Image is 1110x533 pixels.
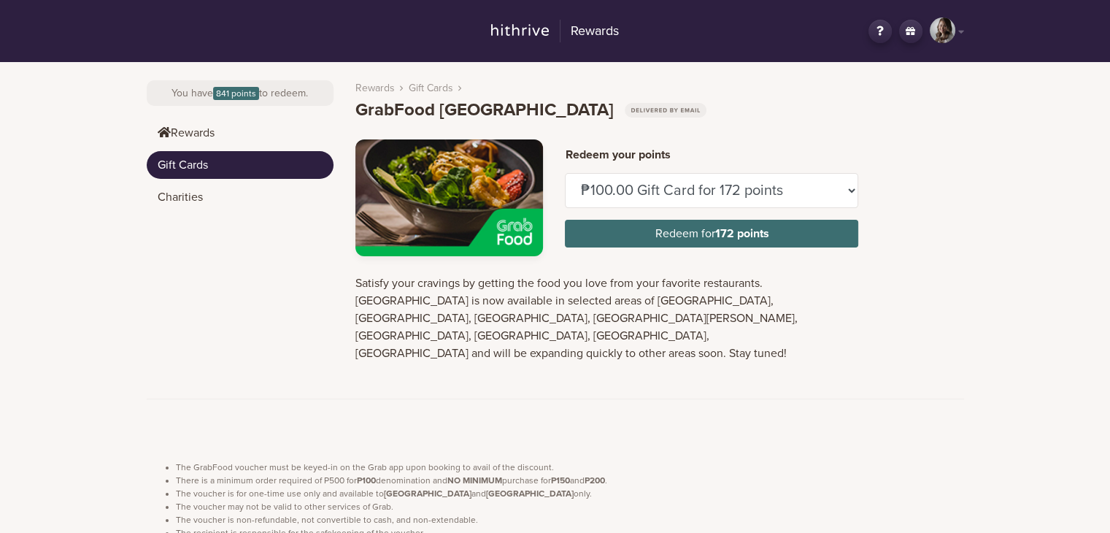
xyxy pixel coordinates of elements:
[355,276,798,361] span: Satisfy your cravings by getting the food you love from your favorite restaurants. [GEOGRAPHIC_DA...
[33,10,63,23] span: Help
[355,80,395,96] a: Rewards
[409,80,453,96] a: Gift Cards
[147,183,334,211] a: Charities
[565,148,858,162] h4: Redeem your points
[486,488,574,499] strong: [GEOGRAPHIC_DATA]
[355,100,707,121] h1: GrabFood [GEOGRAPHIC_DATA]
[147,80,334,106] div: You have to redeem.
[176,461,964,474] li: The GrabFood voucher must be keyed-in on the Grab app upon booking to avail of the discount.
[585,475,605,486] strong: P200
[714,226,768,241] strong: 172 points
[625,103,707,118] img: egiftcard-badge.75f7f56c.svg
[482,18,628,45] a: Rewards
[551,475,570,486] strong: P150
[147,119,334,147] a: Rewards
[176,500,964,513] li: The voucher may not be valid to other services of Grab.
[491,24,549,36] img: hithrive-logo.9746416d.svg
[176,513,964,526] li: The voucher is non-refundable, not convertible to cash, and non-extendable.
[357,475,376,486] strong: P100
[560,20,619,43] h2: Rewards
[176,474,964,487] li: There is a minimum order required of P500 for denomination and purchase for and .
[384,488,471,499] strong: [GEOGRAPHIC_DATA]
[447,475,502,486] strong: NO MINIMUM
[147,151,334,179] a: Gift Cards
[176,487,964,500] li: The voucher is for one-time use only and available to and only.
[213,87,259,100] span: 841 points
[565,220,858,248] button: Redeem for172 points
